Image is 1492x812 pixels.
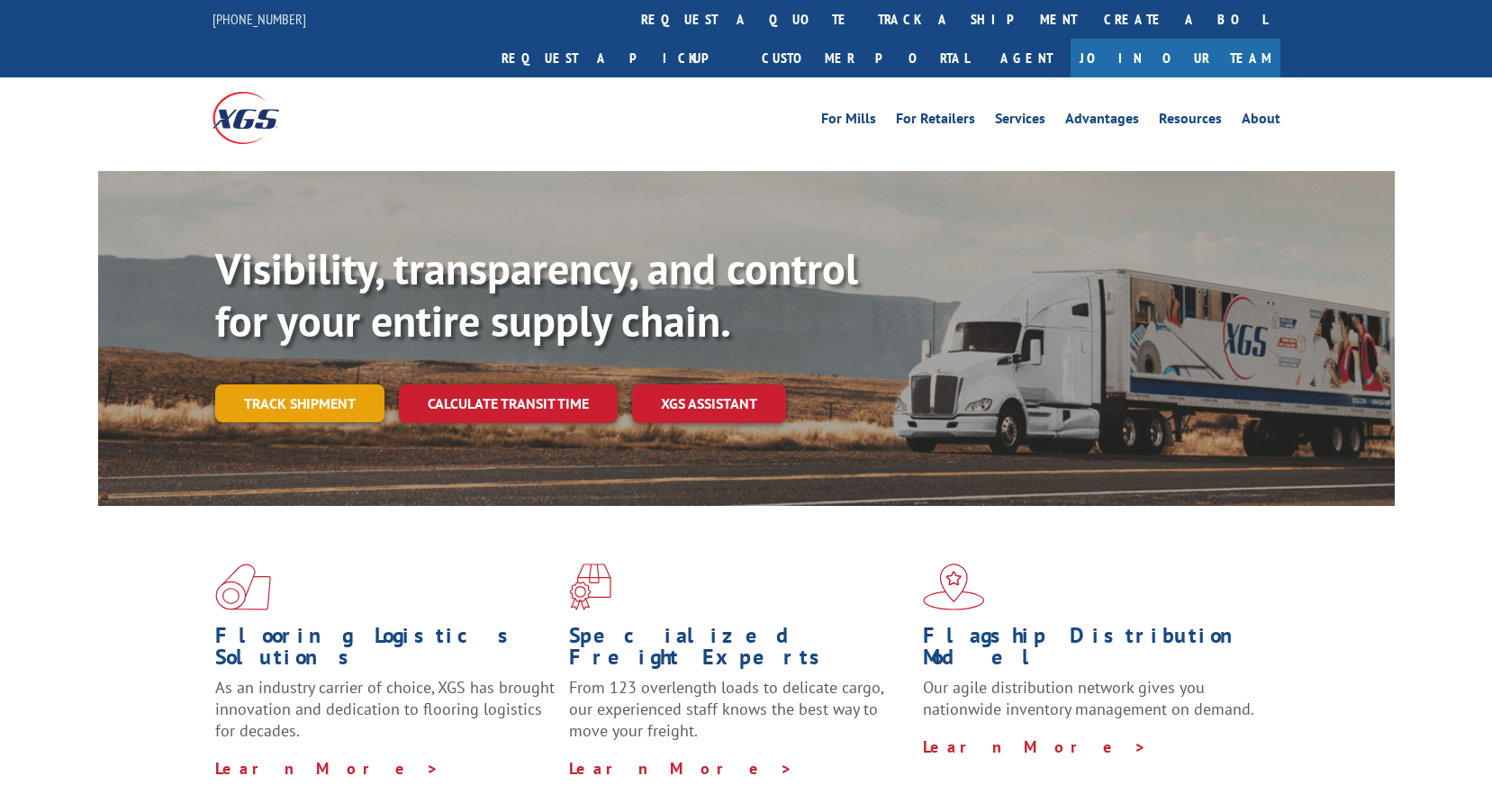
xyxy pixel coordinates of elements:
a: For Mills [821,112,876,131]
a: Calculate transit time [399,384,618,423]
a: Resources [1159,112,1222,131]
img: xgs-icon-focused-on-flooring-red [569,564,611,610]
a: About [1242,112,1280,131]
a: Customer Portal [748,39,982,77]
a: Learn More > [923,736,1147,757]
span: Our agile distribution network gives you nationwide inventory management on demand. [923,677,1254,719]
a: Agent [982,39,1071,77]
a: Learn More > [215,758,439,779]
a: Track shipment [215,384,384,422]
a: Learn More > [569,758,793,779]
h1: Flagship Distribution Model [923,625,1263,677]
a: [PHONE_NUMBER] [212,10,306,28]
span: As an industry carrier of choice, XGS has brought innovation and dedication to flooring logistics... [215,677,555,741]
a: Join Our Team [1071,39,1280,77]
a: Services [995,112,1045,131]
a: For Retailers [896,112,975,131]
h1: Specialized Freight Experts [569,625,909,677]
img: xgs-icon-total-supply-chain-intelligence-red [215,564,271,610]
a: Request a pickup [488,39,748,77]
a: Advantages [1065,112,1139,131]
a: XGS ASSISTANT [632,384,786,423]
p: From 123 overlength loads to delicate cargo, our experienced staff knows the best way to move you... [569,677,909,757]
h1: Flooring Logistics Solutions [215,625,556,677]
b: Visibility, transparency, and control for your entire supply chain. [215,240,858,348]
img: xgs-icon-flagship-distribution-model-red [923,564,985,610]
